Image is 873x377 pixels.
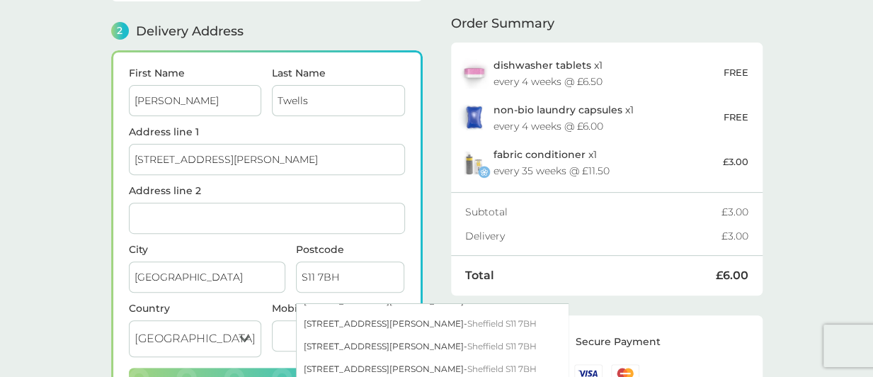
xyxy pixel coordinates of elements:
p: x 1 [493,60,603,71]
div: every 35 weeks @ £11.50 [493,166,610,176]
p: FREE [724,65,748,80]
div: Secure Payment [576,337,661,347]
span: non-bio laundry capsules [493,103,622,116]
label: First Name [129,68,262,78]
span: 2 [111,22,129,40]
label: Address line 2 [129,186,405,196]
div: Subtotal [465,207,721,217]
span: Order Summary [451,17,554,30]
div: Total [465,270,716,281]
span: fabric conditioner [493,148,586,161]
span: dishwasher tablets [493,59,591,72]
span: Sheffield S11 7BH [467,318,537,329]
p: x 1 [493,149,597,160]
span: Sheffield S11 7BH [467,364,537,374]
div: every 4 weeks @ £6.50 [493,77,603,86]
label: Address line 1 [129,127,405,137]
label: Postcode [296,244,405,254]
label: Last Name [272,68,405,78]
label: Mobile Number [272,303,405,313]
p: FREE [724,110,748,125]
div: every 4 weeks @ £6.00 [493,121,603,131]
div: £6.00 [716,270,748,281]
div: £3.00 [721,231,748,241]
div: [STREET_ADDRESS][PERSON_NAME] - [297,313,568,335]
div: Delivery [465,231,721,241]
span: Delivery Address [136,25,244,38]
div: Country [129,303,262,313]
div: [STREET_ADDRESS][PERSON_NAME] - [297,335,568,358]
p: £3.00 [723,154,748,169]
label: City [129,244,285,254]
p: x 1 [493,104,634,116]
div: £3.00 [721,207,748,217]
span: Sheffield S11 7BH [467,341,537,351]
